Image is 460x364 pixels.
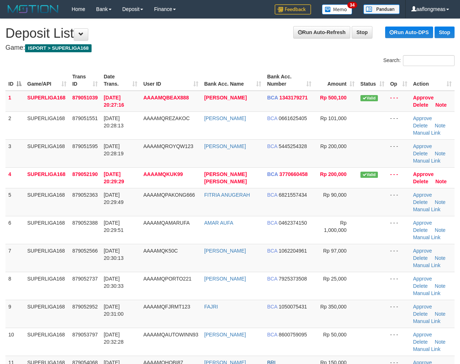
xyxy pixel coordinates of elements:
span: Rp 97,000 [323,248,347,254]
span: [DATE] 20:31:00 [104,304,124,317]
td: 6 [5,216,24,244]
span: BCA [267,332,277,338]
a: [PERSON_NAME] [204,248,246,254]
td: 9 [5,300,24,328]
a: FAJRI [204,304,218,310]
td: - - - [387,139,410,167]
a: Note [435,151,446,156]
a: Note [435,227,446,233]
a: Stop [352,26,372,38]
span: [DATE] 20:28:13 [104,115,124,128]
td: - - - [387,244,410,272]
a: Note [435,255,446,261]
td: 4 [5,167,24,188]
a: Note [435,179,447,184]
span: BCA [267,143,277,149]
a: Delete [413,339,428,345]
td: 3 [5,139,24,167]
td: SUPERLIGA168 [24,167,69,188]
td: - - - [387,111,410,139]
span: Copy 0462374150 to clipboard [279,220,307,226]
span: BCA [267,276,277,282]
span: Rp 350,000 [320,304,346,310]
span: Rp 200,000 [320,171,347,177]
a: Delete [413,199,428,205]
a: Delete [413,311,428,317]
img: MOTION_logo.png [5,4,61,15]
th: Amount: activate to sort column ascending [314,70,357,91]
span: Rp 200,000 [320,143,346,149]
a: Approve [413,304,432,310]
span: BCA [267,95,278,101]
a: Approve [413,248,432,254]
a: Delete [413,102,428,108]
span: 879052363 [72,192,98,198]
td: 10 [5,328,24,356]
span: Copy 3770660458 to clipboard [279,171,308,177]
td: 1 [5,91,24,112]
span: Copy 1343179271 to clipboard [279,95,308,101]
th: Status: activate to sort column ascending [358,70,387,91]
th: Bank Acc. Name: activate to sort column ascending [201,70,264,91]
a: Manual Link [413,206,441,212]
td: - - - [387,300,410,328]
th: Trans ID: activate to sort column ascending [69,70,101,91]
img: Button%20Memo.svg [322,4,352,15]
span: 879053797 [72,332,98,338]
img: Feedback.jpg [275,4,311,15]
a: Manual Link [413,158,441,164]
a: Approve [413,95,434,101]
span: Rp 25,000 [323,276,347,282]
td: SUPERLIGA168 [24,91,69,112]
a: Manual Link [413,234,441,240]
a: Approve [413,192,432,198]
span: AAAAMQPORTO221 [143,276,191,282]
span: 879052388 [72,220,98,226]
span: ISPORT > SUPERLIGA168 [25,44,92,52]
td: SUPERLIGA168 [24,111,69,139]
td: - - - [387,328,410,356]
span: AAAAMQBEAX888 [143,95,189,101]
th: Game/API: activate to sort column ascending [24,70,69,91]
td: 8 [5,272,24,300]
span: [DATE] 20:30:33 [104,276,124,289]
a: Delete [413,151,428,156]
a: [PERSON_NAME] [204,276,246,282]
td: 7 [5,244,24,272]
a: Manual Link [413,262,441,268]
span: 879051551 [72,115,98,121]
span: BCA [267,220,277,226]
span: AAAAMQFJRMT123 [143,304,190,310]
span: Copy 5445254328 to clipboard [279,143,307,149]
td: - - - [387,216,410,244]
span: Rp 50,000 [323,332,347,338]
a: Delete [413,123,428,128]
span: AAAAMQK50C [143,248,178,254]
span: Copy 1062204961 to clipboard [279,248,307,254]
span: 879052737 [72,276,98,282]
span: [DATE] 20:29:49 [104,192,124,205]
span: AAAAMQKUK99 [143,171,183,177]
th: Op: activate to sort column ascending [387,70,410,91]
a: Manual Link [413,130,441,136]
input: Search: [403,55,455,66]
a: Stop [435,26,455,38]
th: ID: activate to sort column descending [5,70,24,91]
h1: Deposit List [5,26,455,41]
span: Copy 0661625405 to clipboard [279,115,307,121]
td: - - - [387,91,410,112]
a: Delete [413,255,428,261]
span: BCA [267,192,277,198]
a: Note [435,102,447,108]
a: Manual Link [413,290,441,296]
span: [DATE] 20:27:16 [104,95,124,108]
span: Valid transaction [360,172,378,178]
a: Run Auto-Refresh [293,26,350,38]
span: [DATE] 20:30:13 [104,248,124,261]
span: AAAAMQPAKONG666 [143,192,195,198]
span: 879051039 [72,95,98,101]
a: Approve [413,171,434,177]
a: FITRIA ANUGERAH [204,192,250,198]
span: Copy 1050075431 to clipboard [279,304,307,310]
td: - - - [387,167,410,188]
